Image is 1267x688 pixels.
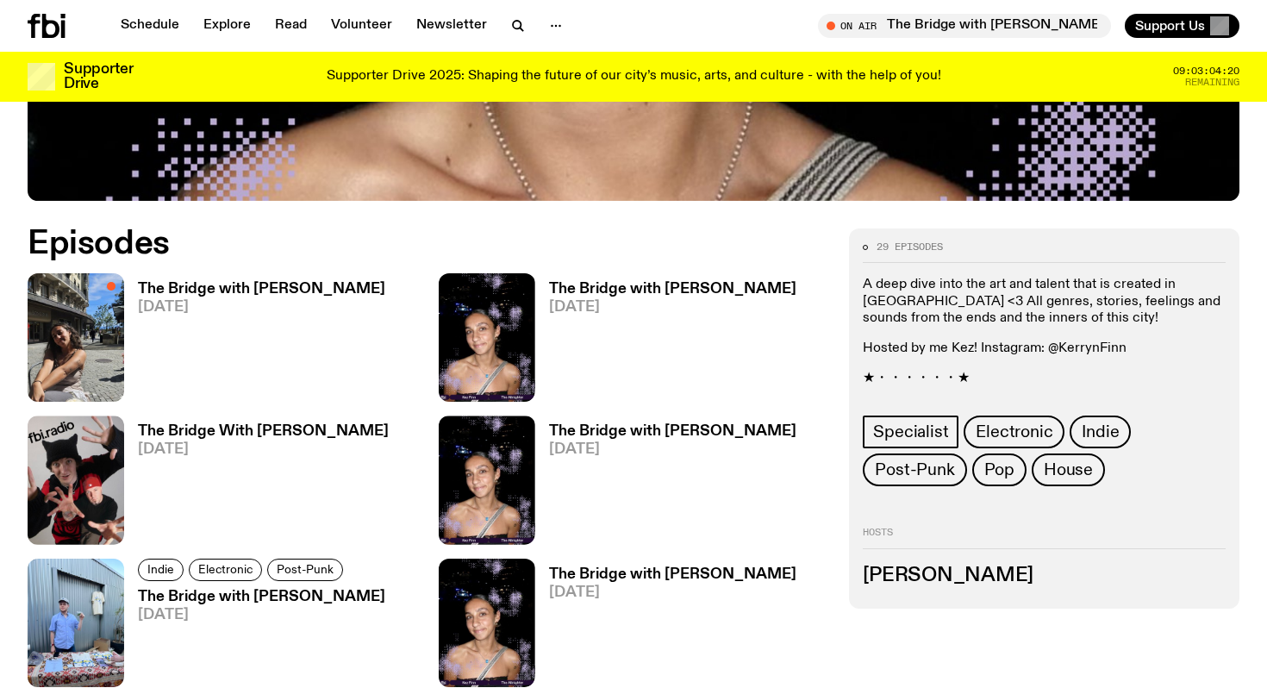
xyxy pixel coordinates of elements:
[818,14,1111,38] button: On AirThe Bridge with [PERSON_NAME]
[189,559,262,581] a: Electronic
[1070,416,1131,448] a: Indie
[873,422,948,441] span: Specialist
[976,422,1052,441] span: Electronic
[549,585,796,600] span: [DATE]
[549,300,796,315] span: [DATE]
[267,559,343,581] a: Post-Punk
[863,341,1226,357] p: Hosted by me Kez! Instagram: @KerrynFinn
[863,416,958,448] a: Specialist
[138,608,385,622] span: [DATE]
[64,62,133,91] h3: Supporter Drive
[124,282,385,402] a: The Bridge with [PERSON_NAME][DATE]
[549,567,796,582] h3: The Bridge with [PERSON_NAME]
[193,14,261,38] a: Explore
[535,282,796,402] a: The Bridge with [PERSON_NAME][DATE]
[124,424,389,544] a: The Bridge With [PERSON_NAME][DATE]
[198,563,253,576] span: Electronic
[1044,460,1093,479] span: House
[549,282,796,297] h3: The Bridge with [PERSON_NAME]
[863,371,1226,387] p: ★・・・・・・★
[147,563,174,576] span: Indie
[863,528,1226,548] h2: Hosts
[984,460,1014,479] span: Pop
[535,424,796,544] a: The Bridge with [PERSON_NAME][DATE]
[1125,14,1239,38] button: Support Us
[138,424,389,439] h3: The Bridge With [PERSON_NAME]
[1185,78,1239,87] span: Remaining
[1173,66,1239,76] span: 09:03:04:20
[124,590,385,687] a: The Bridge with [PERSON_NAME][DATE]
[863,277,1226,327] p: A deep dive into the art and talent that is created in [GEOGRAPHIC_DATA] <3 All genres, stories, ...
[877,242,943,252] span: 29 episodes
[110,14,190,38] a: Schedule
[138,300,385,315] span: [DATE]
[863,453,966,486] a: Post-Punk
[549,424,796,439] h3: The Bridge with [PERSON_NAME]
[406,14,497,38] a: Newsletter
[138,559,184,581] a: Indie
[863,566,1226,585] h3: [PERSON_NAME]
[549,442,796,457] span: [DATE]
[138,590,385,604] h3: The Bridge with [PERSON_NAME]
[327,69,941,84] p: Supporter Drive 2025: Shaping the future of our city’s music, arts, and culture - with the help o...
[321,14,403,38] a: Volunteer
[964,416,1064,448] a: Electronic
[1135,18,1205,34] span: Support Us
[28,228,828,260] h2: Episodes
[138,442,389,457] span: [DATE]
[265,14,317,38] a: Read
[1082,422,1119,441] span: Indie
[972,453,1027,486] a: Pop
[1032,453,1105,486] a: House
[535,567,796,687] a: The Bridge with [PERSON_NAME][DATE]
[138,282,385,297] h3: The Bridge with [PERSON_NAME]
[875,460,954,479] span: Post-Punk
[277,563,334,576] span: Post-Punk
